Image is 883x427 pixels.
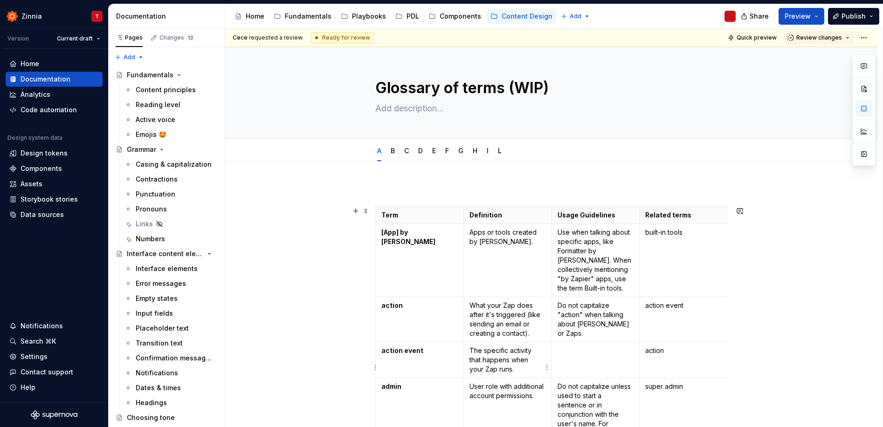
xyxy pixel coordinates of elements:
[6,87,103,102] a: Analytics
[373,77,726,99] textarea: Glossary of terms (WIP)
[112,51,147,64] button: Add
[487,147,489,155] a: I
[285,12,331,21] div: Fundamentals
[381,382,401,390] strong: admin
[21,149,68,158] div: Design tokens
[6,365,103,380] button: Contact support
[498,147,502,155] a: L
[377,147,381,155] a: A
[828,8,879,25] button: Publish
[7,11,18,22] img: 45b30344-6175-44f5-928b-e1fa7fb9357c.png
[121,351,221,366] a: Confirmation messages
[121,112,221,127] a: Active voice
[136,234,165,244] div: Numbers
[136,339,183,348] div: Transition text
[558,210,634,220] p: Usage Guidelines
[121,187,221,202] a: Punctuation
[381,346,423,354] strong: action event
[428,141,440,160] div: E
[121,82,221,97] a: Content principles
[842,12,866,21] span: Publish
[21,383,35,392] div: Help
[233,34,304,41] span: requested a review.
[136,160,212,169] div: Casing & capitalization
[432,147,436,155] a: E
[645,382,741,391] p: super admin
[6,207,103,222] a: Data sources
[136,204,167,214] div: Pronouns
[6,349,103,364] a: Settings
[121,157,221,172] a: Casing & capitalization
[136,368,178,378] div: Notifications
[737,34,777,41] span: Quick preview
[121,231,221,246] a: Numbers
[116,12,221,21] div: Documentation
[645,210,741,220] p: Related terms
[796,34,842,41] span: Review changes
[6,334,103,349] button: Search ⌘K
[136,130,166,139] div: Emojis 🤩
[391,147,395,155] a: B
[502,12,552,21] div: Content Design
[21,195,78,204] div: Storybook stories
[404,147,409,155] a: C
[337,9,390,24] a: Playbooks
[127,413,175,422] div: Choosing tone
[121,172,221,187] a: Contractions
[231,7,556,26] div: Page tree
[785,31,854,44] button: Review changes
[473,147,477,155] a: H
[21,367,73,377] div: Contact support
[6,102,103,117] a: Code automation
[136,353,213,363] div: Confirmation messages
[487,9,556,24] a: Content Design
[381,301,403,309] strong: action
[392,9,423,24] a: PDL
[785,12,811,21] span: Preview
[469,210,546,220] p: Definition
[736,8,775,25] button: Share
[112,142,221,157] a: Grammar
[231,9,268,24] a: Home
[400,141,413,160] div: C
[31,410,77,420] svg: Supernova Logo
[455,141,467,160] div: G
[121,366,221,380] a: Notifications
[6,146,103,161] a: Design tokens
[6,56,103,71] a: Home
[136,383,181,393] div: Dates & times
[136,398,167,407] div: Headings
[21,90,50,99] div: Analytics
[458,147,463,155] a: G
[469,141,481,160] div: H
[645,228,741,237] p: built-in tools
[121,97,221,112] a: Reading level
[469,228,546,246] p: Apps or tools created by [PERSON_NAME].
[233,34,248,41] span: Cece
[53,32,104,45] button: Current draft
[407,12,419,21] div: PDL
[645,301,741,310] p: action event
[21,59,39,68] div: Home
[136,324,189,333] div: Placeholder text
[121,291,221,306] a: Empty states
[483,141,492,160] div: I
[21,321,63,331] div: Notifications
[7,35,29,42] div: Version
[558,301,634,338] p: Do not capitalize "action" when talking about [PERSON_NAME] or Zaps.
[6,319,103,333] button: Notifications
[121,336,221,351] a: Transition text
[136,175,178,184] div: Contractions
[21,210,64,219] div: Data sources
[136,115,175,124] div: Active voice
[127,145,156,154] div: Grammar
[246,12,264,21] div: Home
[121,217,221,231] a: Links
[116,34,143,41] div: Pages
[124,54,135,61] span: Add
[136,264,198,273] div: Interface elements
[121,306,221,321] a: Input fields
[95,13,99,20] div: T
[112,68,221,82] a: Fundamentals
[381,228,435,245] strong: [App] by [PERSON_NAME]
